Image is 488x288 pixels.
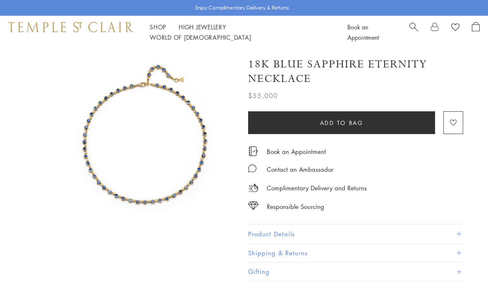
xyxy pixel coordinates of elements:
[54,49,236,231] img: 18K Blue Sapphire Eternity Necklace
[267,147,326,156] a: Book an Appointment
[248,262,463,281] button: Gifting
[150,33,251,41] a: World of [DEMOGRAPHIC_DATA]World of [DEMOGRAPHIC_DATA]
[248,57,463,86] h1: 18K Blue Sapphire Eternity Necklace
[472,22,480,43] a: Open Shopping Bag
[248,225,463,243] button: Product Details
[8,22,133,32] img: Temple St. Clair
[195,4,289,12] p: Enjoy Complimentary Delivery & Returns
[409,22,418,43] a: Search
[248,183,258,193] img: icon_delivery.svg
[267,183,367,193] p: Complimentary Delivery and Returns
[447,249,480,280] iframe: Gorgias live chat messenger
[248,202,258,210] img: icon_sourcing.svg
[320,118,364,127] span: Add to bag
[150,22,329,43] nav: Main navigation
[248,111,435,134] button: Add to bag
[150,23,166,31] a: ShopShop
[267,164,333,175] div: Contact an Ambassador
[347,23,379,41] a: Book an Appointment
[451,22,459,34] a: View Wishlist
[248,164,256,173] img: MessageIcon-01_2.svg
[248,244,463,262] button: Shipping & Returns
[267,202,324,212] div: Responsible Sourcing
[248,146,258,156] img: icon_appointment.svg
[179,23,226,31] a: High JewelleryHigh Jewellery
[248,90,278,101] span: $55,000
